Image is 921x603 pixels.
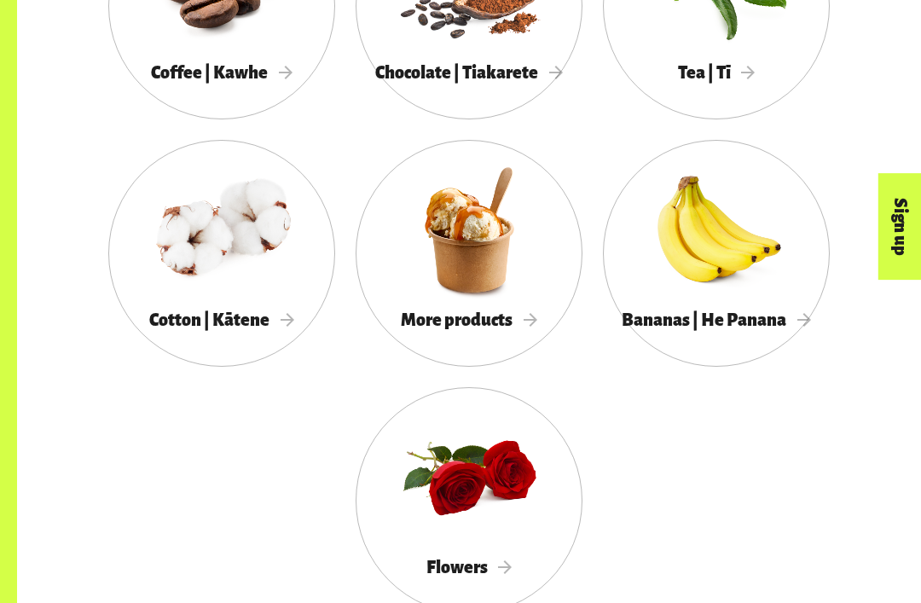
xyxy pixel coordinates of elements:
[356,140,582,367] a: More products
[108,140,335,367] a: Cotton | Kātene
[678,63,756,82] span: Tea | Tī
[426,558,513,577] span: Flowers
[375,63,563,82] span: Chocolate | Tiakarete
[151,63,293,82] span: Coffee | Kawhe
[401,310,537,329] span: More products
[149,310,294,329] span: Cotton | Kātene
[622,310,811,329] span: Bananas | He Panana
[603,140,830,367] a: Bananas | He Panana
